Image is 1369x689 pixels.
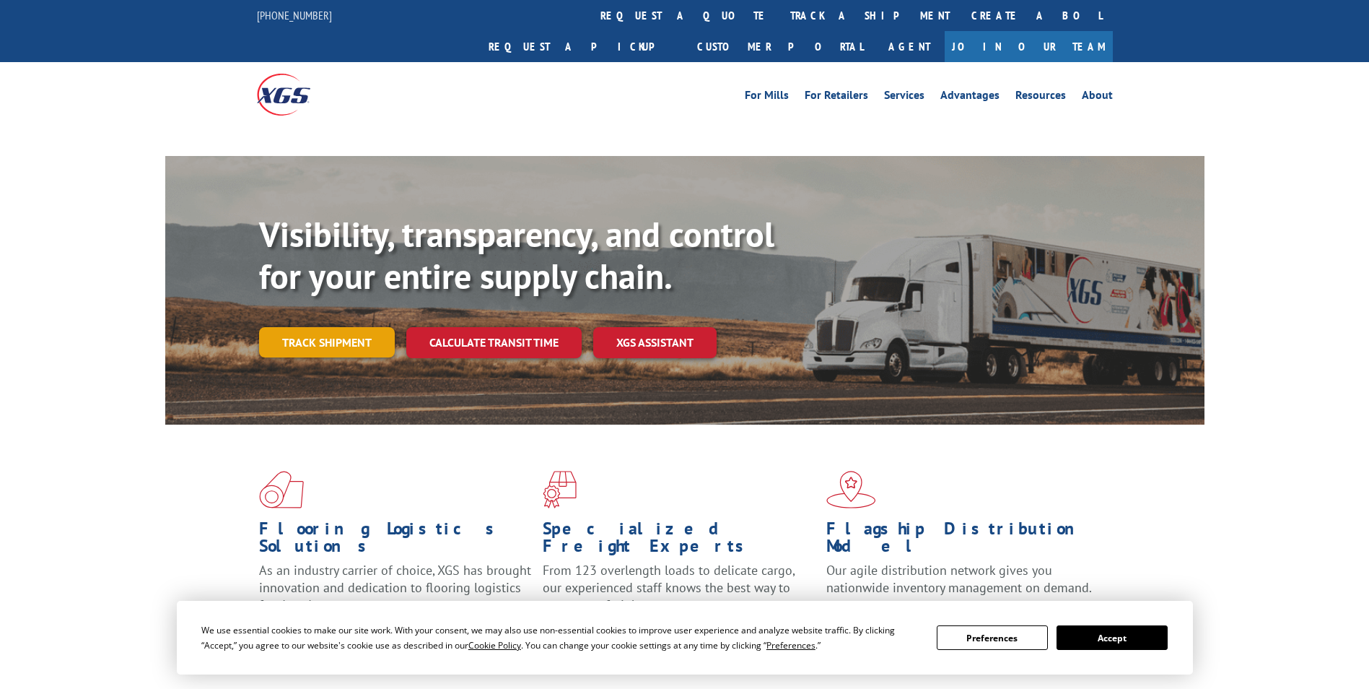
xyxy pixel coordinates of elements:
[543,562,815,626] p: From 123 overlength loads to delicate cargo, our experienced staff knows the best way to move you...
[468,639,521,651] span: Cookie Policy
[543,520,815,562] h1: Specialized Freight Experts
[940,90,1000,105] a: Advantages
[826,471,876,508] img: xgs-icon-flagship-distribution-model-red
[259,520,532,562] h1: Flooring Logistics Solutions
[874,31,945,62] a: Agent
[945,31,1113,62] a: Join Our Team
[593,327,717,358] a: XGS ASSISTANT
[686,31,874,62] a: Customer Portal
[259,471,304,508] img: xgs-icon-total-supply-chain-intelligence-red
[805,90,868,105] a: For Retailers
[177,601,1193,675] div: Cookie Consent Prompt
[826,562,1092,596] span: Our agile distribution network gives you nationwide inventory management on demand.
[543,471,577,508] img: xgs-icon-focused-on-flooring-red
[478,31,686,62] a: Request a pickup
[1082,90,1113,105] a: About
[745,90,789,105] a: For Mills
[259,327,395,357] a: Track shipment
[1015,90,1066,105] a: Resources
[937,625,1048,650] button: Preferences
[1057,625,1168,650] button: Accept
[201,623,919,653] div: We use essential cookies to make our site work. With your consent, we may also use non-essential ...
[826,520,1099,562] h1: Flagship Distribution Model
[766,639,815,651] span: Preferences
[257,8,332,22] a: [PHONE_NUMBER]
[884,90,924,105] a: Services
[259,212,774,298] b: Visibility, transparency, and control for your entire supply chain.
[259,562,531,613] span: As an industry carrier of choice, XGS has brought innovation and dedication to flooring logistics...
[406,327,582,358] a: Calculate transit time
